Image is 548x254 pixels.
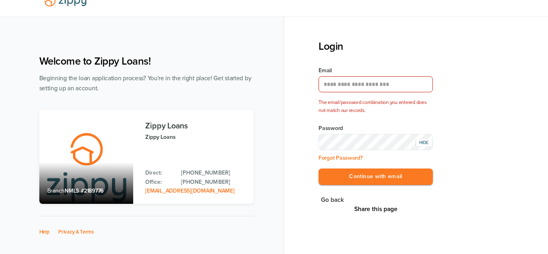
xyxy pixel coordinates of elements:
button: Share This Page [352,205,400,213]
p: Direct: [145,169,173,177]
label: Email [319,67,433,75]
p: Office: [145,178,173,187]
span: NMLS #2189776 [65,187,104,194]
a: Office Phone: 512-975-2947 [181,178,245,187]
a: Help [39,229,50,235]
input: Email Address [319,76,433,92]
input: Input Password [319,134,433,150]
button: Continue with email [319,169,433,185]
p: Zippy Loans [145,132,245,142]
h3: Zippy Loans [145,122,245,130]
a: Direct Phone: 512-975-2947 [181,169,245,177]
div: The email/password combination you entered does not match our records. [319,99,433,115]
button: Go back [319,195,346,205]
h1: Welcome to Zippy Loans! [39,55,254,67]
a: Privacy & Terms [58,229,94,235]
span: Branch [47,187,65,194]
h3: Login [319,40,433,53]
a: Email Address: zippyguide@zippymh.com [145,187,234,194]
div: HIDE [416,139,432,146]
span: Beginning the loan application process? You're in the right place! Get started by setting up an a... [39,75,252,92]
a: Forgot Password? [319,154,363,161]
label: Password [319,124,433,132]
